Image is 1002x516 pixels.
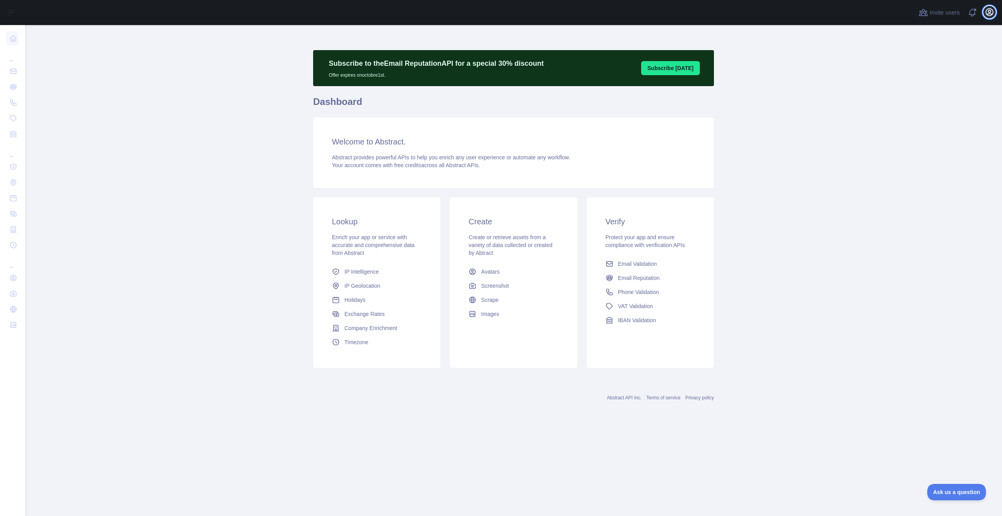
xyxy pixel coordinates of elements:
[602,257,698,271] a: Email Validation
[6,254,19,269] div: ...
[329,265,425,279] a: IP Intelligence
[618,288,659,296] span: Phone Validation
[602,271,698,285] a: Email Reputation
[329,307,425,321] a: Exchange Rates
[618,316,656,324] span: IBAN Validation
[332,136,695,147] h3: Welcome to Abstract.
[641,61,700,75] button: Subscribe [DATE]
[481,268,499,276] span: Avatars
[481,310,499,318] span: Images
[6,47,19,63] div: ...
[329,69,544,78] p: Offer expires on octobre 1st.
[469,234,552,256] span: Create or retrieve assets from a variety of data collected or created by Abtract
[332,216,422,227] h3: Lookup
[602,299,698,313] a: VAT Validation
[606,216,695,227] h3: Verify
[465,265,561,279] a: Avatars
[602,313,698,327] a: IBAN Validation
[606,234,685,248] span: Protect your app and ensure compliance with verification APIs
[332,234,414,256] span: Enrich your app or service with accurate and comprehensive data from Abstract
[344,296,366,304] span: Holidays
[394,162,421,168] span: free credits
[6,143,19,158] div: ...
[332,162,480,168] span: Your account comes with across all Abstract APIs.
[685,395,714,401] a: Privacy policy
[344,338,368,346] span: Timezone
[481,296,498,304] span: Scrape
[618,274,660,282] span: Email Reputation
[465,307,561,321] a: Images
[602,285,698,299] a: Phone Validation
[465,293,561,307] a: Scrape
[618,302,653,310] span: VAT Validation
[469,216,558,227] h3: Create
[481,282,509,290] span: Screenshot
[607,395,642,401] a: Abstract API Inc.
[329,293,425,307] a: Holidays
[646,395,680,401] a: Terms of service
[930,8,960,17] span: Invite users
[618,260,657,268] span: Email Validation
[332,154,570,161] span: Abstract provides powerful APIs to help you enrich any user experience or automate any workflow.
[927,484,986,500] iframe: Toggle Customer Support
[329,321,425,335] a: Company Enrichment
[344,282,380,290] span: IP Geolocation
[329,335,425,349] a: Timezone
[465,279,561,293] a: Screenshot
[313,96,714,114] h1: Dashboard
[329,279,425,293] a: IP Geolocation
[344,268,379,276] span: IP Intelligence
[344,324,397,332] span: Company Enrichment
[917,6,961,19] button: Invite users
[344,310,385,318] span: Exchange Rates
[329,58,544,69] p: Subscribe to the Email Reputation API for a special 30 % discount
